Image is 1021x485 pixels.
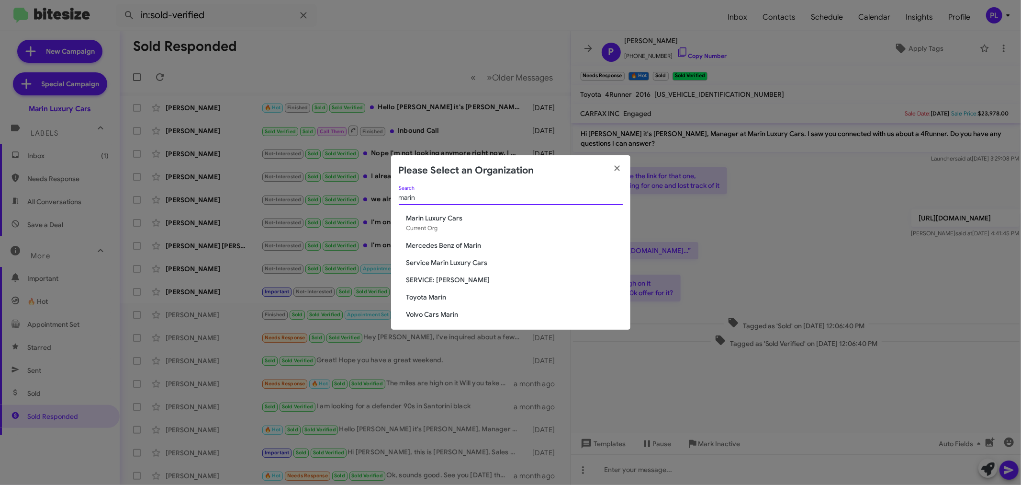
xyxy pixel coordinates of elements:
span: Toyota Marin [406,292,623,302]
span: Service Marin Luxury Cars [406,258,623,267]
span: Marin Luxury Cars [406,213,623,223]
h2: Please Select an Organization [399,163,534,178]
span: SERVICE: [PERSON_NAME] [406,275,623,285]
span: Current Org [406,224,438,231]
span: Mercedes Benz of Marin [406,241,623,250]
span: Volvo Cars Marin [406,310,623,319]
